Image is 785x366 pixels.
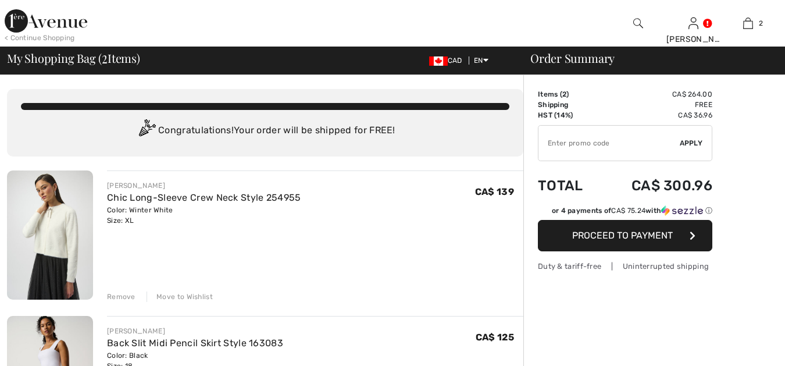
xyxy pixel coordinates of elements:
[107,205,301,226] div: Color: Winter White Size: XL
[107,292,135,302] div: Remove
[688,16,698,30] img: My Info
[538,205,712,220] div: or 4 payments ofCA$ 75.24withSezzle Click to learn more about Sezzle
[5,33,75,43] div: < Continue Shopping
[722,16,776,30] a: 2
[107,180,301,191] div: [PERSON_NAME]
[7,52,140,64] span: My Shopping Bag ( Items)
[538,100,600,110] td: Shipping
[552,205,712,216] div: or 4 payments of with
[562,90,566,98] span: 2
[107,337,283,349] a: Back Slit Midi Pencil Skirt Style 163083
[147,292,213,302] div: Move to Wishlist
[538,89,600,100] td: Items ( )
[600,89,712,100] td: CA$ 264.00
[572,230,673,241] span: Proceed to Payment
[538,126,680,161] input: Promo code
[476,332,514,343] span: CA$ 125
[661,205,703,216] img: Sezzle
[107,326,283,336] div: [PERSON_NAME]
[666,33,720,45] div: [PERSON_NAME]
[600,110,712,120] td: CA$ 36.96
[538,110,600,120] td: HST (14%)
[429,56,467,65] span: CAD
[107,192,301,203] a: Chic Long-Sleeve Crew Neck Style 254955
[21,119,509,143] div: Congratulations! Your order will be shipped for FREE!
[429,56,448,66] img: Canadian Dollar
[688,17,698,29] a: Sign In
[538,220,712,251] button: Proceed to Payment
[475,186,514,197] span: CA$ 139
[5,9,87,33] img: 1ère Avenue
[102,49,108,65] span: 2
[538,166,600,205] td: Total
[600,166,712,205] td: CA$ 300.96
[516,52,778,64] div: Order Summary
[680,138,703,148] span: Apply
[600,100,712,110] td: Free
[135,119,158,143] img: Congratulation2.svg
[743,16,753,30] img: My Bag
[611,207,645,215] span: CA$ 75.24
[474,56,488,65] span: EN
[633,16,643,30] img: search the website
[759,18,763,29] span: 2
[7,170,93,300] img: Chic Long-Sleeve Crew Neck Style 254955
[538,261,712,272] div: Duty & tariff-free | Uninterrupted shipping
